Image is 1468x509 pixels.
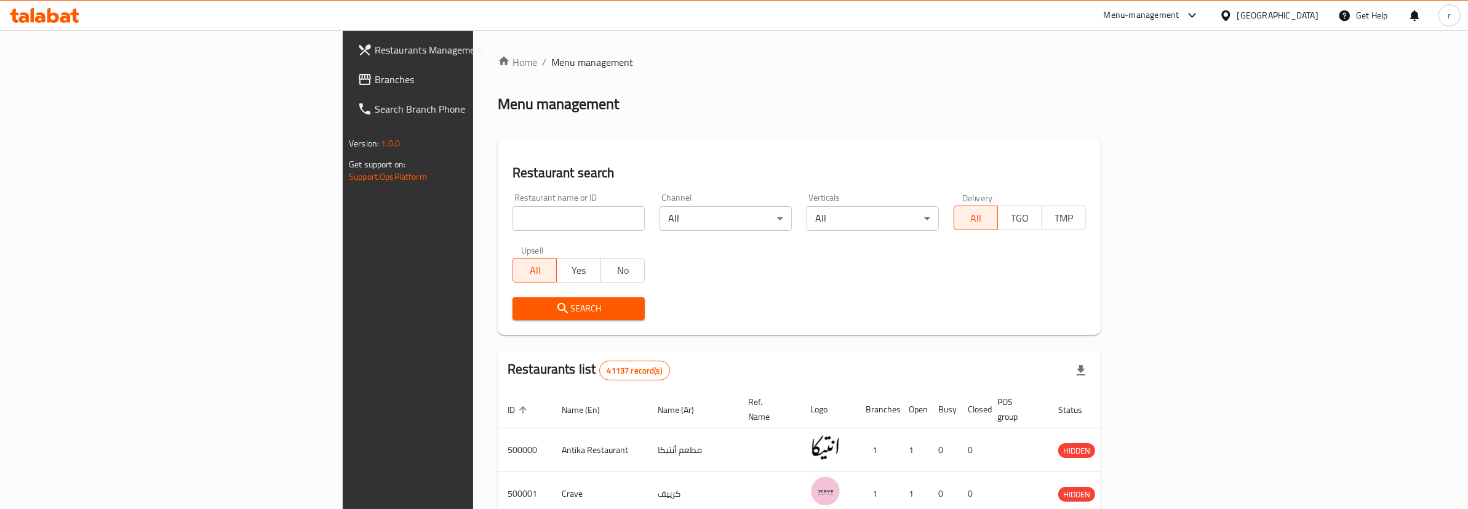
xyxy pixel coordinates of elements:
span: TGO [1003,209,1037,227]
span: HIDDEN [1058,487,1095,502]
span: r [1448,9,1451,22]
span: Version: [349,135,379,151]
span: Restaurants Management [375,42,578,57]
button: Search [513,297,645,320]
img: Antika Restaurant [810,432,841,463]
th: Logo [800,391,856,428]
span: 1.0.0 [381,135,400,151]
span: Get support on: [349,156,405,172]
th: Branches [856,391,899,428]
div: Menu-management [1104,8,1179,23]
span: Search [522,301,635,316]
span: 41137 record(s) [600,365,669,377]
span: TMP [1047,209,1081,227]
a: Branches [348,65,588,94]
td: مطعم أنتيكا [648,428,738,472]
div: All [660,206,792,231]
td: 0 [958,428,987,472]
span: Menu management [551,55,633,70]
span: Name (En) [562,403,616,417]
span: Yes [562,262,596,279]
span: POS group [997,395,1034,424]
img: Crave [810,476,841,507]
th: Open [899,391,928,428]
span: All [518,262,552,279]
div: HIDDEN [1058,443,1095,458]
a: Support.OpsPlatform [349,169,427,185]
label: Delivery [962,193,993,202]
div: [GEOGRAPHIC_DATA] [1237,9,1318,22]
a: Search Branch Phone [348,94,588,124]
div: All [807,206,939,231]
button: All [513,258,557,283]
span: No [606,262,640,279]
span: Branches [375,72,578,87]
button: All [954,206,998,230]
th: Busy [928,391,958,428]
td: 1 [899,428,928,472]
div: Export file [1066,356,1096,385]
td: Antika Restaurant [552,428,648,472]
span: ID [508,403,531,417]
button: Yes [556,258,600,283]
button: No [600,258,645,283]
td: 0 [928,428,958,472]
input: Search for restaurant name or ID.. [513,206,645,231]
a: Restaurants Management [348,35,588,65]
span: All [959,209,993,227]
div: Total records count [599,361,670,380]
nav: breadcrumb [498,55,1101,70]
span: Ref. Name [748,395,786,424]
th: Closed [958,391,987,428]
h2: Restaurant search [513,164,1086,182]
label: Upsell [521,246,544,254]
span: Status [1058,403,1098,417]
span: HIDDEN [1058,444,1095,458]
button: TMP [1042,206,1086,230]
span: Search Branch Phone [375,102,578,116]
h2: Restaurants list [508,360,670,380]
button: TGO [997,206,1042,230]
td: 1 [856,428,899,472]
span: Name (Ar) [658,403,710,417]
